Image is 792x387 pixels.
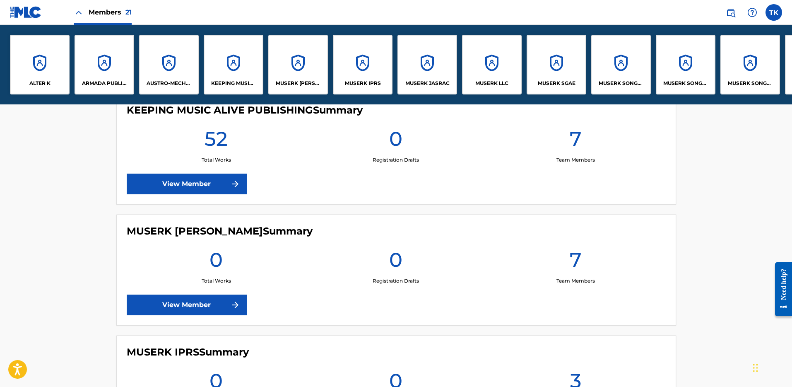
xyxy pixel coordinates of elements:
h1: 7 [570,126,582,156]
p: KEEPING MUSIC ALIVE PUBLISHING [211,80,256,87]
p: MUSERK SGAE [538,80,575,87]
img: help [747,7,757,17]
p: MUSERK SONGS OF COLLAB ASIA [663,80,708,87]
a: View Member [127,295,247,315]
h1: 52 [205,126,228,156]
p: Total Works [202,277,231,285]
h1: 0 [389,247,402,277]
p: Team Members [556,156,595,164]
h1: 7 [570,247,582,277]
a: AccountsMUSERK [PERSON_NAME] [268,35,328,94]
a: AccountsKEEPING MUSIC ALIVE PUBLISHING [204,35,263,94]
p: Total Works [202,156,231,164]
span: Members [89,7,132,17]
p: MUSERK CAPASSO [276,80,321,87]
a: AccountsALTER K [10,35,70,94]
a: AccountsMUSERK SGAE [527,35,586,94]
p: Registration Drafts [373,156,419,164]
h4: MUSERK CAPASSO [127,225,313,237]
p: MUSERK JASRAC [405,80,450,87]
h4: KEEPING MUSIC ALIVE PUBLISHING [127,104,363,116]
p: MUSERK SONGS OF CREABLE [728,80,773,87]
iframe: Chat Widget [751,347,792,387]
span: 21 [125,8,132,16]
a: AccountsAUSTRO-MECHANA GMBH [139,35,199,94]
div: User Menu [766,4,782,21]
h4: MUSERK IPRS [127,346,249,358]
img: MLC Logo [10,6,42,18]
a: View Member [127,174,247,194]
a: AccountsMUSERK JASRAC [397,35,457,94]
p: Team Members [556,277,595,285]
a: AccountsMUSERK LLC [462,35,522,94]
img: search [726,7,736,17]
p: ALTER K [29,80,51,87]
p: ARMADA PUBLISHING B.V. [82,80,127,87]
a: AccountsMUSERK SONGS OF COLLAB ASIA [656,35,715,94]
a: AccountsMUSERK SONGS OF CREABLE [720,35,780,94]
div: Drag [753,356,758,380]
p: Registration Drafts [373,277,419,285]
h1: 0 [209,247,223,277]
h1: 0 [389,126,402,156]
a: AccountsMUSERK IPRS [333,35,392,94]
img: f7272a7cc735f4ea7f67.svg [230,179,240,189]
p: MUSERK IPRS [345,80,381,87]
a: AccountsARMADA PUBLISHING B.V. [75,35,134,94]
p: AUSTRO-MECHANA GMBH [147,80,192,87]
p: MUSERK LLC [475,80,508,87]
img: Close [74,7,84,17]
a: Public Search [722,4,739,21]
p: MUSERK SONGS OF CHECKPOINT [599,80,644,87]
a: AccountsMUSERK SONGS OF CHECKPOINT [591,35,651,94]
iframe: Resource Center [769,256,792,323]
div: Help [744,4,761,21]
img: f7272a7cc735f4ea7f67.svg [230,300,240,310]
